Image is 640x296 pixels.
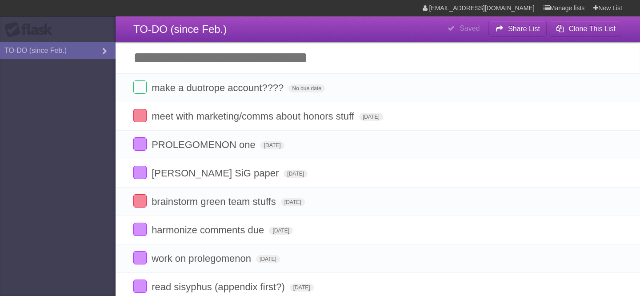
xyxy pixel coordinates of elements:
span: [DATE] [281,198,305,206]
span: [DATE] [359,113,383,121]
button: Share List [488,21,547,37]
label: Done [133,251,147,264]
span: brainstorm green team stuffs [152,196,278,207]
label: Done [133,137,147,151]
span: harmonize comments due [152,224,266,236]
b: Saved [460,24,480,32]
div: Flask [4,22,58,38]
span: [DATE] [284,170,308,178]
b: Clone This List [568,25,616,32]
span: [DATE] [260,141,284,149]
span: work on prolegomenon [152,253,253,264]
span: PROLEGOMENON one [152,139,258,150]
label: Done [133,166,147,179]
label: Done [133,80,147,94]
b: Share List [508,25,540,32]
span: meet with marketing/comms about honors stuff [152,111,356,122]
label: Done [133,194,147,208]
label: Done [133,109,147,122]
label: Done [133,280,147,293]
span: [DATE] [269,227,293,235]
label: Done [133,223,147,236]
span: No due date [288,84,324,92]
span: [DATE] [256,255,280,263]
button: Clone This List [549,21,622,37]
span: [PERSON_NAME] SiG paper [152,168,281,179]
span: TO-DO (since Feb.) [133,23,227,35]
span: make a duotrope account???? [152,82,286,93]
span: read sisyphus (appendix first?) [152,281,287,292]
span: [DATE] [290,284,314,292]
